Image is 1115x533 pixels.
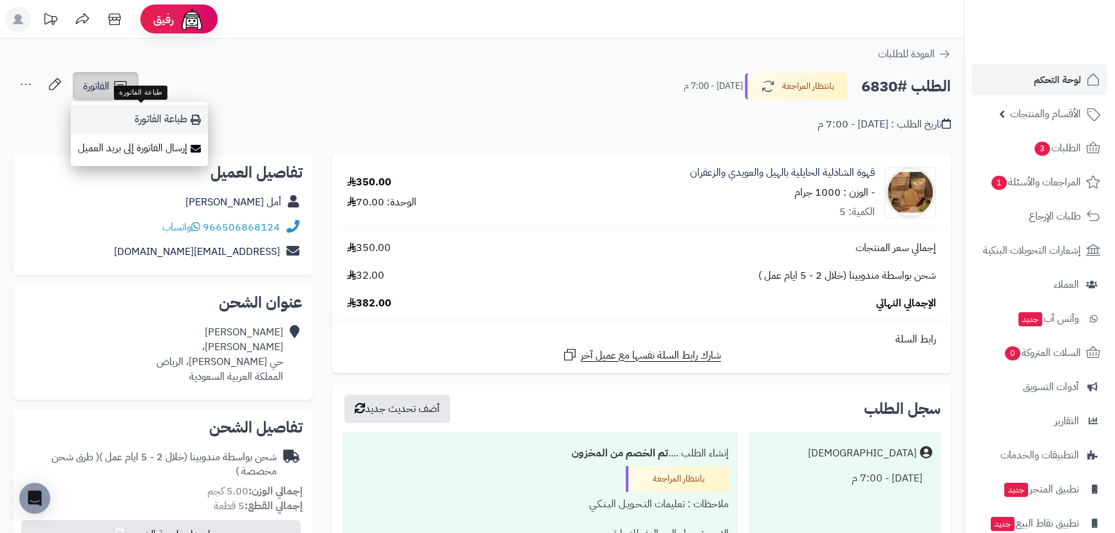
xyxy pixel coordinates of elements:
[972,201,1107,232] a: طلبات الإرجاع
[572,445,668,461] b: تم الخصم من المخزون
[972,235,1107,266] a: إشعارات التحويلات البنكية
[185,194,281,210] a: أمل [PERSON_NAME]
[1004,344,1081,362] span: السلات المتروكة
[1033,139,1081,157] span: الطلبات
[162,220,200,235] a: واتساب
[34,6,66,35] a: تحديثات المنصة
[856,241,936,256] span: إجمالي سعر المنتجات
[562,347,721,363] a: شارك رابط السلة نفسها مع عميل آخر
[745,73,848,100] button: بانتظار المراجعة
[972,337,1107,368] a: السلات المتروكة0
[347,195,417,210] div: الوحدة: 70.00
[71,134,208,163] a: إرسال الفاتورة إلى بريد العميل
[156,325,283,384] div: [PERSON_NAME] [PERSON_NAME]، حي [PERSON_NAME]، الرياض المملكة العربية السعودية
[878,46,935,62] span: العودة للطلبات
[885,167,935,218] img: 1704009880-WhatsApp%20Image%202023-12-31%20at%209.42.12%20AM%20(1)-90x90.jpeg
[972,406,1107,436] a: التقارير
[1003,480,1079,498] span: تطبيق المتجر
[347,241,391,256] span: 350.00
[1034,71,1081,89] span: لوحة التحكم
[808,446,917,461] div: [DEMOGRAPHIC_DATA]
[758,466,932,491] div: [DATE] - 7:00 م
[23,450,277,480] div: شحن بواسطة مندوبينا (خلال 2 - 5 ايام عمل )
[864,401,941,416] h3: سجل الطلب
[1029,207,1081,225] span: طلبات الإرجاع
[684,80,743,93] small: [DATE] - 7:00 م
[990,173,1081,191] span: المراجعات والأسئلة
[83,79,109,94] span: الفاتورة
[71,105,208,134] a: طباعة الفاتورة
[114,244,280,259] a: [EMAIL_ADDRESS][DOMAIN_NAME]
[1018,312,1042,326] span: جديد
[52,449,277,480] span: ( طرق شحن مخصصة )
[347,296,391,311] span: 382.00
[972,303,1107,334] a: وآتس آبجديد
[73,72,138,100] a: الفاتورة
[1017,310,1079,328] span: وآتس آب
[23,420,303,435] h2: تفاصيل الشحن
[758,268,936,283] span: شحن بواسطة مندوبينا (خلال 2 - 5 ايام عمل )
[1005,346,1020,360] span: 0
[1000,446,1079,464] span: التطبيقات والخدمات
[972,371,1107,402] a: أدوات التسويق
[23,165,303,180] h2: تفاصيل العميل
[207,483,303,499] small: 5.00 كجم
[344,395,450,423] button: أضف تحديث جديد
[1004,483,1028,497] span: جديد
[248,483,303,499] strong: إجمالي الوزن:
[878,46,951,62] a: العودة للطلبات
[876,296,936,311] span: الإجمالي النهائي
[245,498,303,514] strong: إجمالي القطع:
[972,167,1107,198] a: المراجعات والأسئلة1
[839,205,875,220] div: الكمية: 5
[337,332,946,347] div: رابط السلة
[1010,105,1081,123] span: الأقسام والمنتجات
[1035,142,1050,156] span: 3
[581,348,721,363] span: شارك رابط السلة نفسها مع عميل آخر
[1023,378,1079,396] span: أدوات التسويق
[23,295,303,310] h2: عنوان الشحن
[989,514,1079,532] span: تطبيق نقاط البيع
[1027,35,1103,62] img: logo-2.png
[347,175,391,190] div: 350.00
[626,466,729,492] div: بانتظار المراجعة
[972,440,1107,471] a: التطبيقات والخدمات
[114,86,167,100] div: طباعة الفاتورة
[1054,412,1079,430] span: التقارير
[153,12,174,27] span: رفيق
[991,517,1015,531] span: جديد
[203,220,280,235] a: 966506868124
[179,6,205,32] img: ai-face.png
[972,64,1107,95] a: لوحة التحكم
[818,117,951,132] div: تاريخ الطلب : [DATE] - 7:00 م
[347,268,384,283] span: 32.00
[19,483,50,514] div: Open Intercom Messenger
[972,269,1107,300] a: العملاء
[972,133,1107,164] a: الطلبات3
[861,73,951,100] h2: الطلب #6830
[991,176,1007,190] span: 1
[972,474,1107,505] a: تطبيق المتجرجديد
[351,441,729,466] div: إنشاء الطلب ....
[1054,276,1079,294] span: العملاء
[794,185,875,200] small: - الوزن : 1000 جرام
[214,498,303,514] small: 5 قطعة
[983,241,1081,259] span: إشعارات التحويلات البنكية
[690,165,875,180] a: قهوة الشاذلية الحايلية بالهيل والعويدي والزعفران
